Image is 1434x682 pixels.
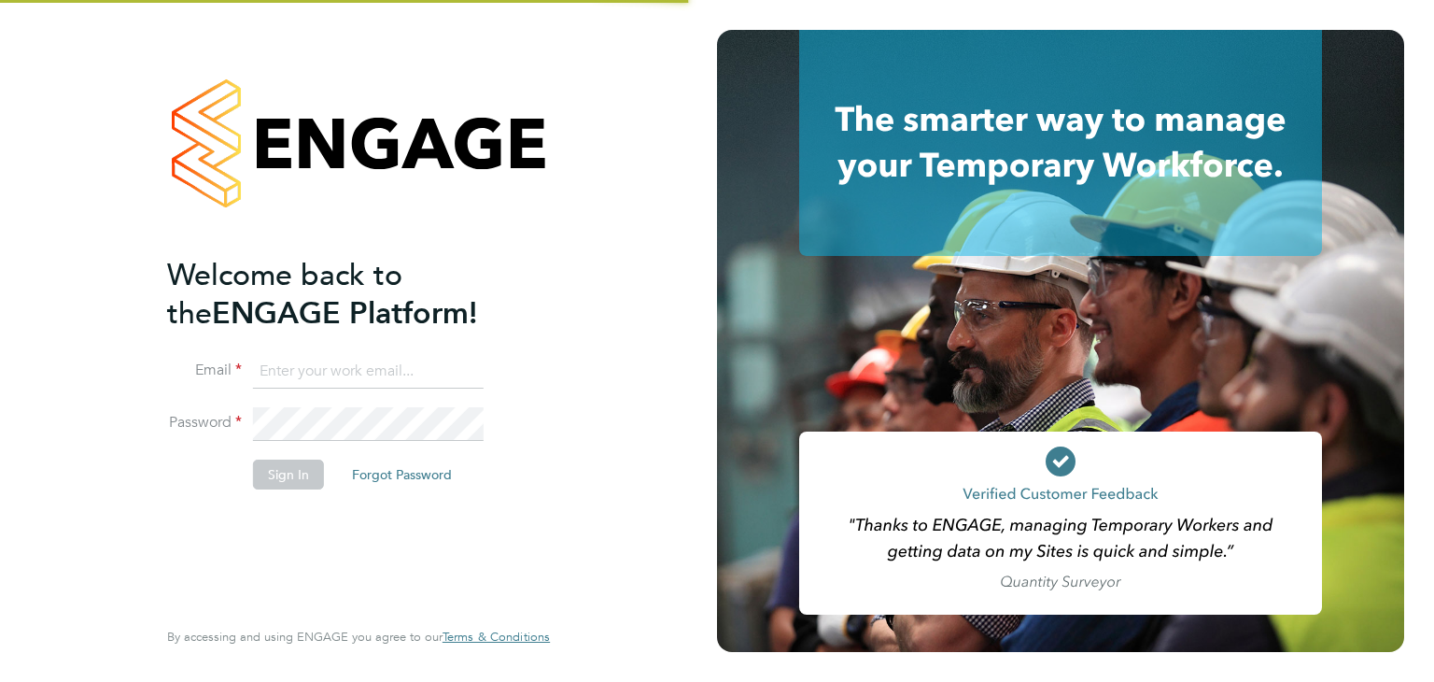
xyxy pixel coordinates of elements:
label: Email [167,361,242,380]
label: Password [167,413,242,433]
h2: ENGAGE Platform! [167,256,531,333]
span: Welcome back to the [167,257,402,332]
input: Enter your work email... [253,355,484,389]
span: Terms & Conditions [443,629,550,645]
a: Terms & Conditions [443,630,550,645]
button: Sign In [253,460,324,490]
span: By accessing and using ENGAGE you agree to our [167,629,550,645]
button: Forgot Password [337,460,467,490]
